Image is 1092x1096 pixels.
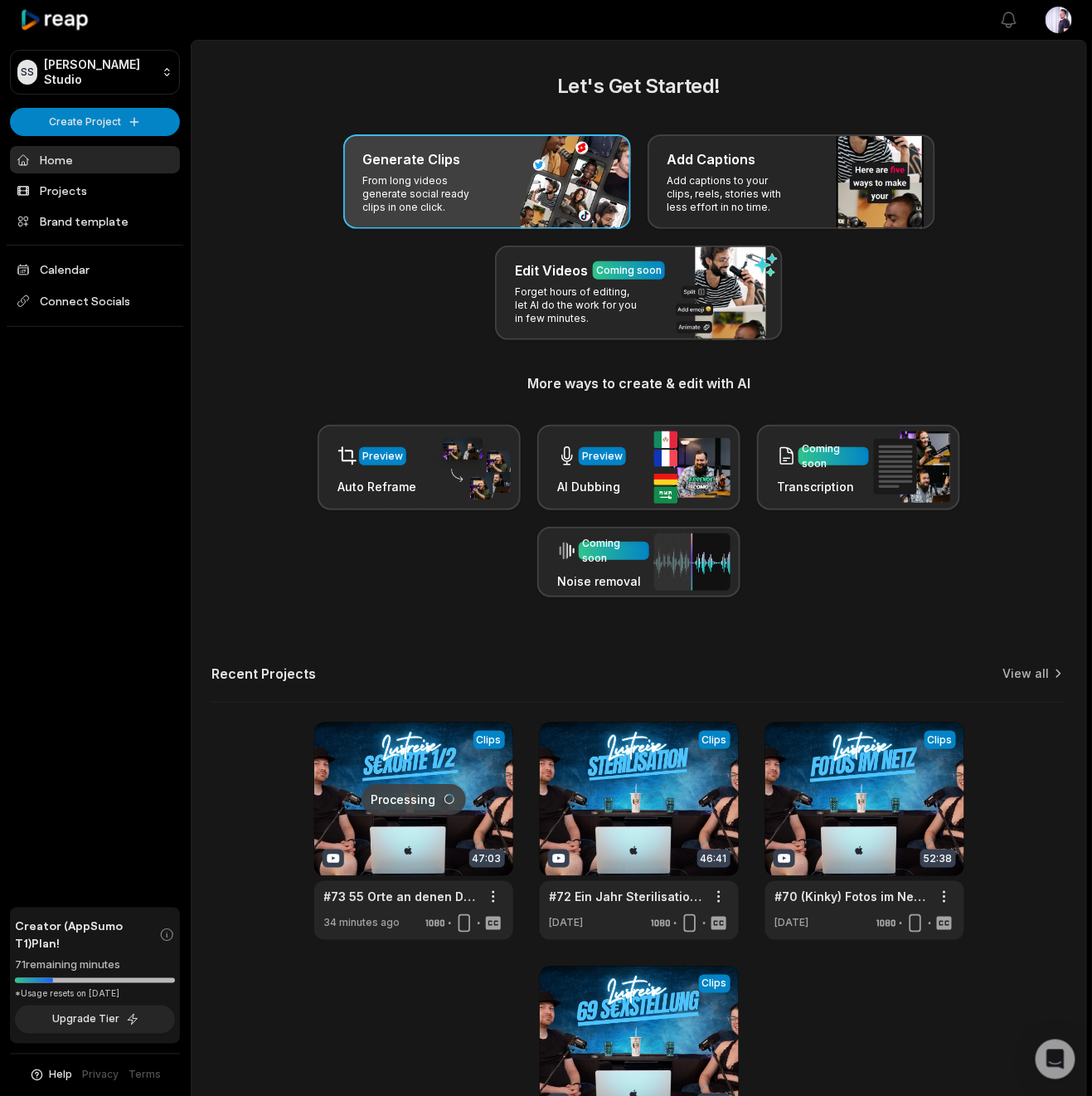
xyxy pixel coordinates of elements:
h3: Transcription [777,478,869,495]
span: Connect Socials [10,286,180,316]
a: Calendar [10,256,180,283]
a: #70 (Kinky) Fotos im Netz?! - Die unsichtbare Gefahr von Fotopoints, Fotoshootings etc. [775,888,928,905]
div: 71 remaining minutes [15,957,175,974]
h3: Noise removal [557,572,649,590]
button: Create Project [10,108,180,136]
div: Preview [362,449,403,464]
h3: Edit Videos [515,261,588,280]
a: Brand template [10,207,180,235]
h3: Generate Clips [363,149,461,169]
img: noise_removal.png [654,533,730,591]
button: Help [29,1068,73,1083]
p: [PERSON_NAME] Studio [44,57,155,87]
h3: Auto Reframe [337,478,416,495]
img: auto_reframe.png [434,436,511,500]
p: From long videos generate social ready clips in one click. [363,174,492,214]
div: *Usage resets on [DATE] [15,988,175,1001]
a: Home [10,146,180,173]
span: Creator (AppSumo T1) Plan! [15,918,159,952]
h3: Add Captions [667,149,756,169]
div: Open Intercom Messenger [1036,1040,1075,1079]
a: Terms [129,1068,162,1083]
h3: More ways to create & edit with AI [211,373,1066,393]
h2: Recent Projects [211,665,316,682]
h3: AI Dubbing [557,478,626,495]
img: transcription.png [874,431,950,503]
div: SS [17,60,37,85]
div: Coming soon [582,536,646,566]
a: #73 55 Orte an denen Du S€x haben musst!? - Teil 1 [324,888,477,905]
div: Preview [582,449,623,464]
img: ai_dubbing.png [654,431,730,504]
p: Add captions to your clips, reels, stories with less effort in no time. [667,174,796,214]
span: Help [50,1068,73,1083]
div: Coming soon [596,263,662,278]
div: Coming soon [802,441,866,471]
a: Privacy [83,1068,119,1083]
h2: Let's Get Started! [211,71,1066,101]
p: Forget hours of editing, let AI do the work for you in few minutes. [515,285,643,325]
a: #72 Ein Jahr Sterilisation - Kosten, Schmerzen, Arztempfehlung [550,888,702,905]
button: Upgrade Tier [15,1006,175,1034]
a: Projects [10,177,180,204]
a: View all [1003,665,1050,682]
